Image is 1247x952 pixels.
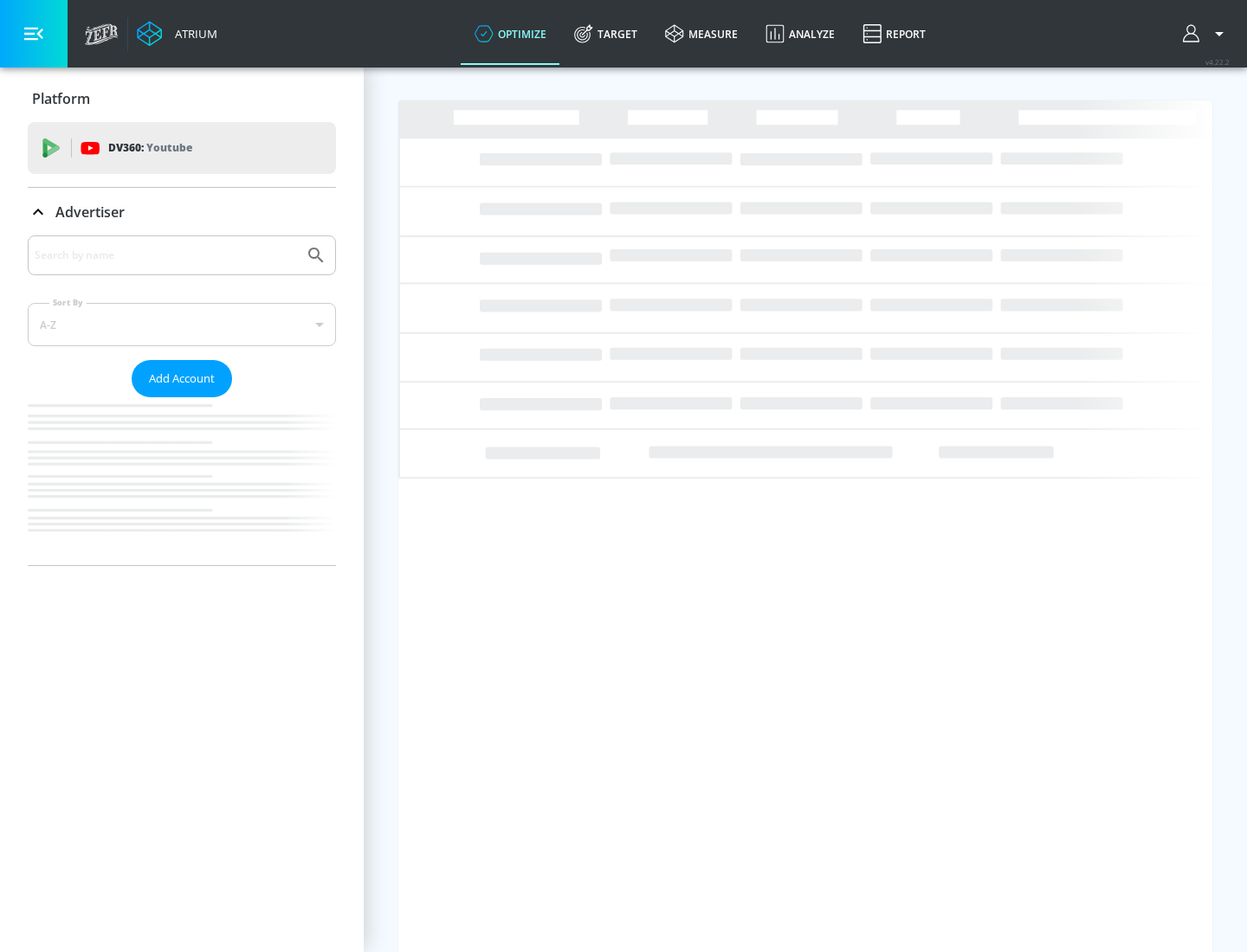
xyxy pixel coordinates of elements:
[461,3,560,65] a: optimize
[137,21,217,47] a: Atrium
[560,3,651,65] a: Target
[149,369,215,389] span: Add Account
[752,3,849,65] a: Analyze
[49,297,87,308] label: Sort By
[168,26,217,42] div: Atrium
[132,360,232,397] button: Add Account
[849,3,940,65] a: Report
[651,3,752,65] a: measure
[35,244,297,267] input: Search by name
[108,138,192,158] p: DV360:
[32,89,90,108] p: Platform
[55,203,125,222] p: Advertiser
[28,397,336,565] nav: list of Advertiser
[28,122,336,174] div: DV360: Youtube
[28,303,336,346] div: A-Z
[28,188,336,236] div: Advertiser
[1205,57,1230,67] span: v 4.22.2
[146,138,192,157] p: Youtube
[28,74,336,123] div: Platform
[28,235,336,565] div: Advertiser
